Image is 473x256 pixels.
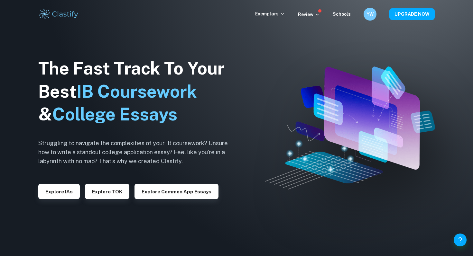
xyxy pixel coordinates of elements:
a: Explore IAs [38,188,80,194]
button: Explore Common App essays [134,184,218,199]
a: Explore Common App essays [134,188,218,194]
button: Explore IAs [38,184,80,199]
p: Exemplars [255,10,285,17]
img: Clastify hero [265,66,435,190]
h6: YW [366,11,374,18]
a: Schools [333,12,351,17]
h6: Struggling to navigate the complexities of your IB coursework? Unsure how to write a standout col... [38,139,238,166]
button: Help and Feedback [454,234,467,246]
a: Explore TOK [85,188,129,194]
p: Review [298,11,320,18]
button: Explore TOK [85,184,129,199]
span: IB Coursework [77,81,197,102]
button: YW [364,8,376,21]
span: College Essays [52,104,177,124]
img: Clastify logo [38,8,79,21]
h1: The Fast Track To Your Best & [38,57,238,126]
button: UPGRADE NOW [389,8,435,20]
